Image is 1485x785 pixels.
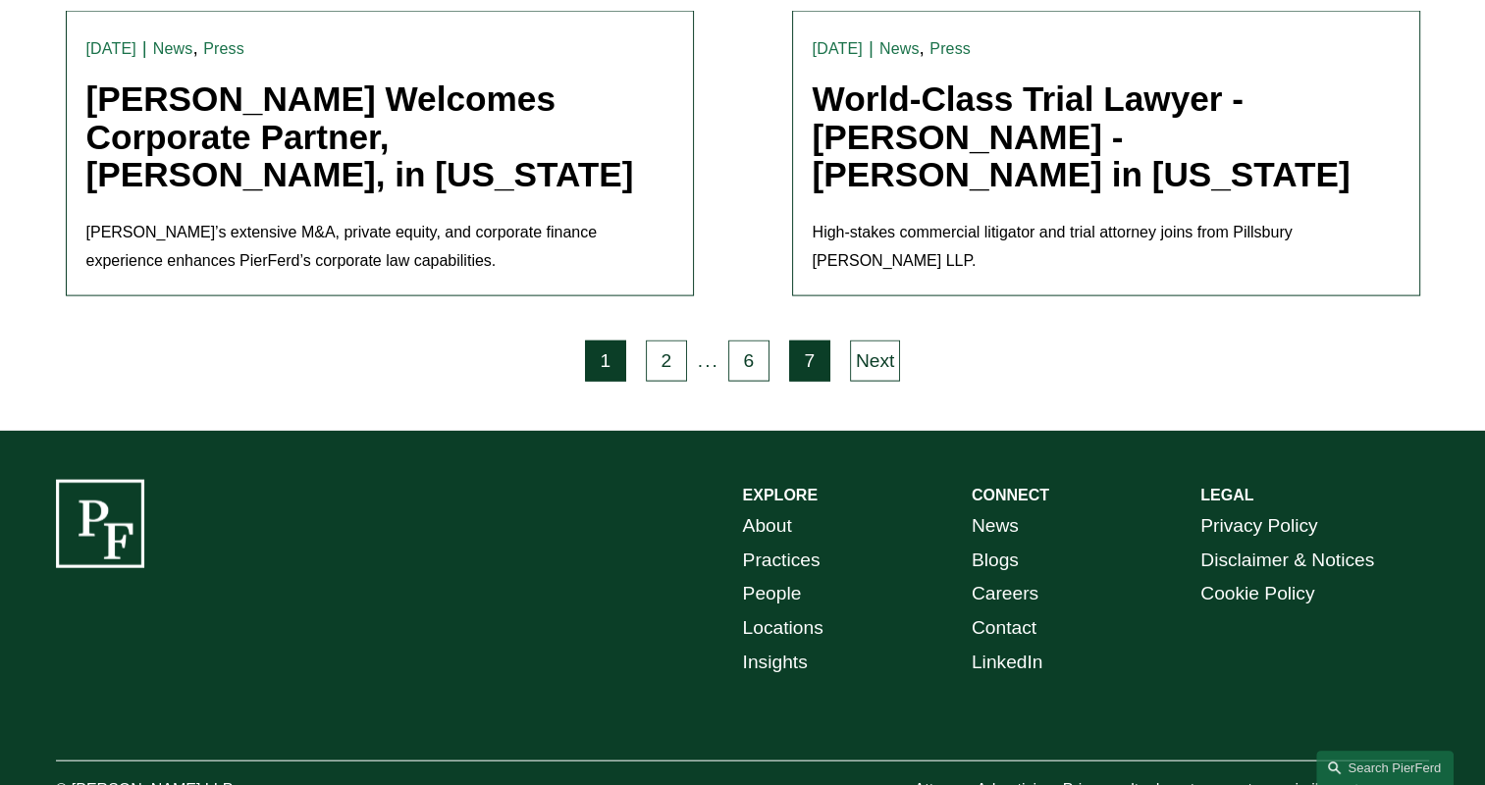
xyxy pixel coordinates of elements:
a: 7 [789,340,830,382]
a: Insights [743,646,808,680]
a: News [879,40,920,57]
a: LinkedIn [972,646,1043,680]
a: Locations [743,611,823,646]
span: , [919,37,924,58]
a: Search this site [1316,751,1454,785]
strong: EXPLORE [743,487,818,503]
a: About [743,509,792,544]
strong: LEGAL [1200,487,1253,503]
a: People [743,577,802,611]
a: Cookie Policy [1200,577,1314,611]
a: Next [850,340,900,382]
a: News [972,509,1019,544]
time: [DATE] [813,41,863,57]
a: Press [929,40,971,57]
a: [PERSON_NAME] Welcomes Corporate Partner, [PERSON_NAME], in [US_STATE] [86,79,634,193]
a: 6 [728,340,769,382]
a: 2 [646,340,687,382]
a: Contact [972,611,1036,646]
p: [PERSON_NAME]’s extensive M&A, private equity, and corporate finance experience enhances PierFerd... [86,219,673,276]
a: 1 [585,340,626,382]
a: Blogs [972,544,1019,578]
a: Press [203,40,244,57]
a: Disclaimer & Notices [1200,544,1374,578]
span: , [192,37,197,58]
a: Practices [743,544,821,578]
a: Careers [972,577,1038,611]
p: High-stakes commercial litigator and trial attorney joins from Pillsbury [PERSON_NAME] LLP. [813,219,1400,276]
strong: CONNECT [972,487,1049,503]
a: News [153,40,193,57]
a: World-Class Trial Lawyer - [PERSON_NAME] - [PERSON_NAME] in [US_STATE] [813,79,1351,193]
time: [DATE] [86,41,136,57]
a: Privacy Policy [1200,509,1317,544]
